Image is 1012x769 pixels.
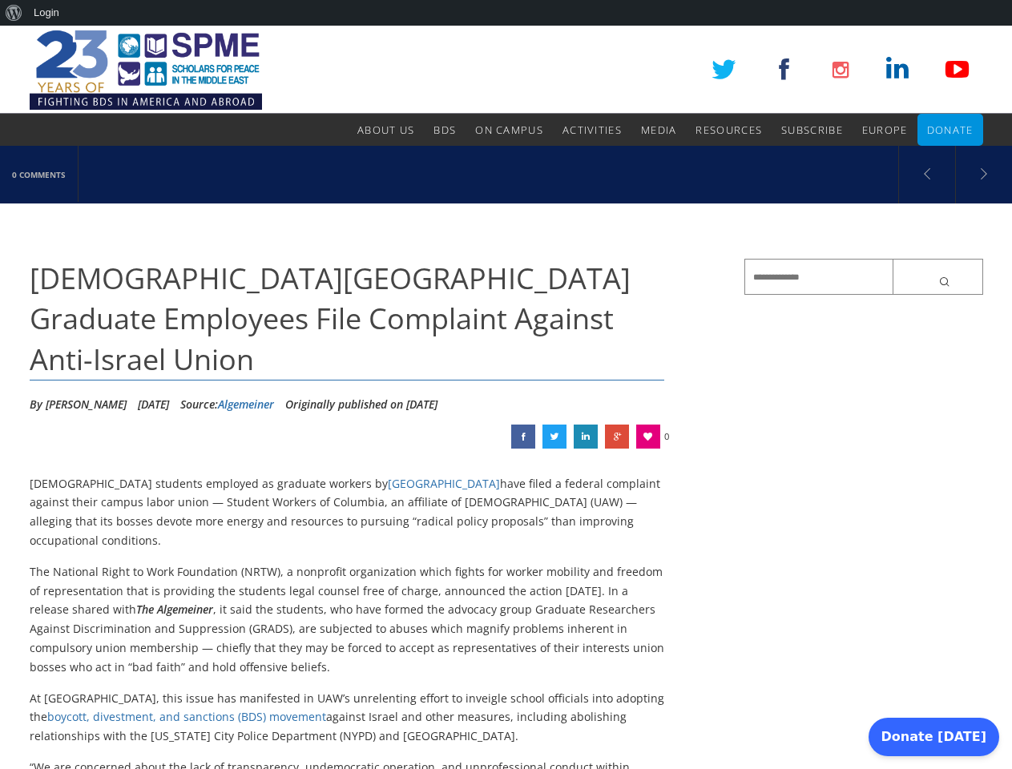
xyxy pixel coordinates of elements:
[136,602,213,617] em: The Algemeiner
[475,114,543,146] a: On Campus
[218,397,274,412] a: Algemeiner
[30,259,631,379] span: [DEMOGRAPHIC_DATA][GEOGRAPHIC_DATA] Graduate Employees File Complaint Against Anti-Israel Union
[862,114,908,146] a: Europe
[357,114,414,146] a: About Us
[862,123,908,137] span: Europe
[664,425,669,449] span: 0
[574,425,598,449] a: Jewish Columbia University Graduate Employees File Complaint Against Anti-Israel Union
[30,562,665,677] p: The National Right to Work Foundation (NRTW), a nonprofit organization which fights for worker mo...
[695,123,762,137] span: Resources
[388,476,500,491] a: [GEOGRAPHIC_DATA]
[285,393,437,417] li: Originally published on [DATE]
[641,114,677,146] a: Media
[927,114,974,146] a: Donate
[30,474,665,550] p: [DEMOGRAPHIC_DATA] students employed as graduate workers by have filed a federal complaint agains...
[562,123,622,137] span: Activities
[695,114,762,146] a: Resources
[47,709,326,724] a: boycott, divestment, and sanctions (BDS) movement
[511,425,535,449] a: Jewish Columbia University Graduate Employees File Complaint Against Anti-Israel Union
[605,425,629,449] a: Jewish Columbia University Graduate Employees File Complaint Against Anti-Israel Union
[542,425,566,449] a: Jewish Columbia University Graduate Employees File Complaint Against Anti-Israel Union
[562,114,622,146] a: Activities
[927,123,974,137] span: Donate
[781,114,843,146] a: Subscribe
[641,123,677,137] span: Media
[781,123,843,137] span: Subscribe
[30,26,262,114] img: SPME
[30,689,665,746] p: At [GEOGRAPHIC_DATA], this issue has manifested in UAW’s unrelenting effort to inveigle school of...
[30,393,127,417] li: By [PERSON_NAME]
[433,114,456,146] a: BDS
[138,393,169,417] li: [DATE]
[475,123,543,137] span: On Campus
[357,123,414,137] span: About Us
[433,123,456,137] span: BDS
[180,393,274,417] div: Source:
